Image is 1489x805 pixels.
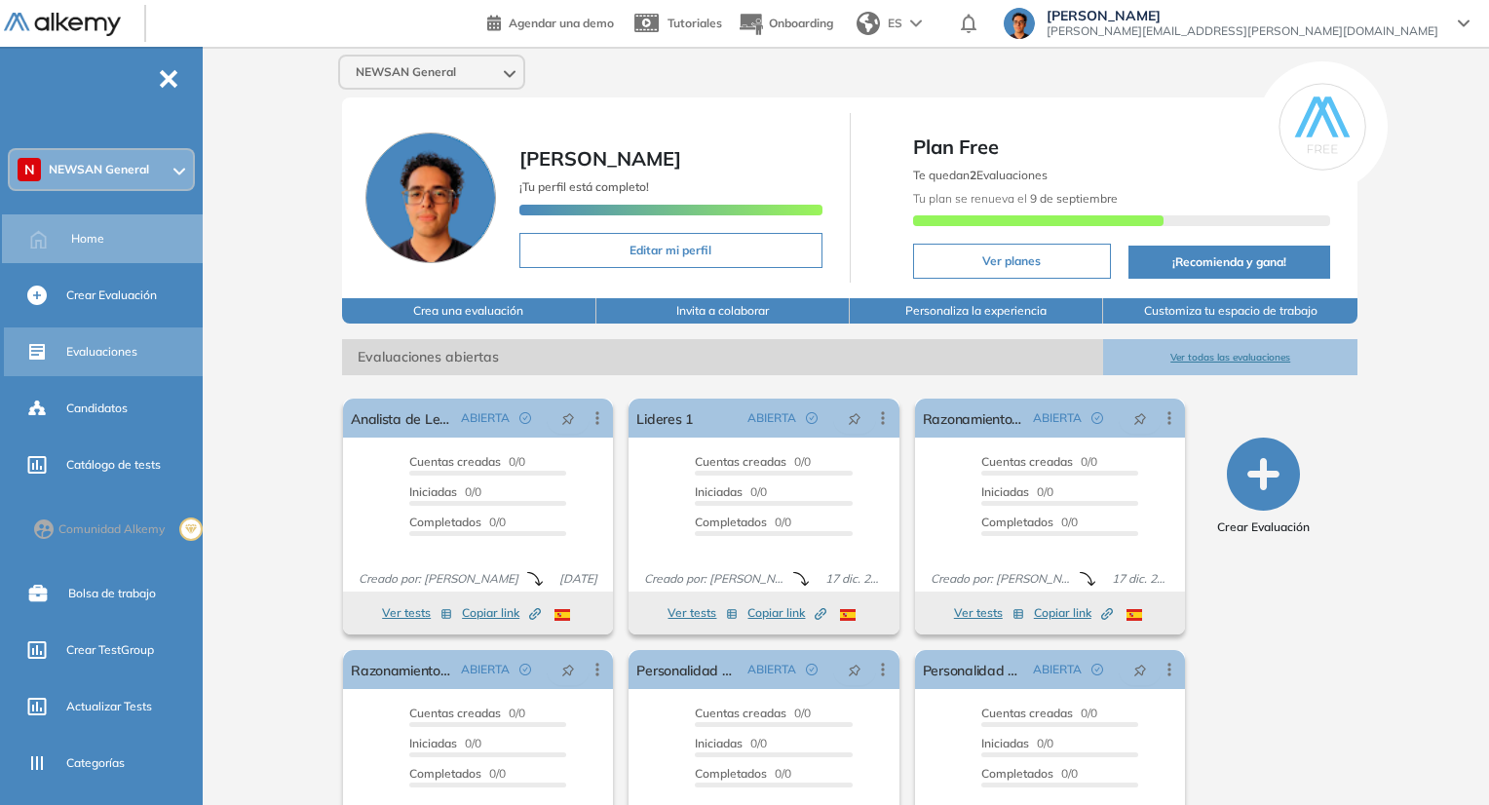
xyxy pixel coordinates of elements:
[954,601,1024,625] button: Ver tests
[409,484,457,499] span: Iniciadas
[487,10,614,33] a: Agendar una demo
[519,233,821,268] button: Editar mi perfil
[923,570,1080,588] span: Creado por: [PERSON_NAME]
[1033,409,1082,427] span: ABIERTA
[910,19,922,27] img: arrow
[1034,601,1113,625] button: Copiar link
[1128,246,1330,279] button: ¡Recomienda y gana!
[636,570,793,588] span: Creado por: [PERSON_NAME]
[695,766,767,781] span: Completados
[382,601,452,625] button: Ver tests
[747,601,826,625] button: Copiar link
[342,298,595,324] button: Crea una evaluación
[913,168,1048,182] span: Te quedan Evaluaciones
[848,662,861,677] span: pushpin
[1133,662,1147,677] span: pushpin
[695,484,743,499] span: Iniciadas
[356,64,456,80] span: NEWSAN General
[462,604,541,622] span: Copiar link
[981,766,1053,781] span: Completados
[848,410,861,426] span: pushpin
[409,736,457,750] span: Iniciadas
[71,230,104,248] span: Home
[461,661,510,678] span: ABIERTA
[695,706,786,720] span: Cuentas creadas
[857,12,880,35] img: world
[1104,570,1177,588] span: 17 dic. 2024
[519,412,531,424] span: check-circle
[913,191,1118,206] span: Tu plan se renueva el
[66,456,161,474] span: Catálogo de tests
[409,454,501,469] span: Cuentas creadas
[1033,661,1082,678] span: ABIERTA
[668,16,722,30] span: Tutoriales
[554,609,570,621] img: ESP
[409,766,481,781] span: Completados
[409,515,481,529] span: Completados
[840,609,856,621] img: ESP
[636,399,693,438] a: Lideres 1
[519,664,531,675] span: check-circle
[596,298,850,324] button: Invita a colaborar
[806,412,818,424] span: check-circle
[409,706,501,720] span: Cuentas creadas
[351,399,453,438] a: Analista de Legales
[409,766,506,781] span: 0/0
[342,339,1103,375] span: Evaluaciones abiertas
[409,736,481,750] span: 0/0
[409,706,525,720] span: 0/0
[49,162,149,177] span: NEWSAN General
[66,698,152,715] span: Actualizar Tests
[1217,518,1310,536] span: Crear Evaluación
[636,650,739,689] a: Personalidad MBTI
[806,664,818,675] span: check-circle
[981,736,1029,750] span: Iniciadas
[981,454,1097,469] span: 0/0
[1047,23,1438,39] span: [PERSON_NAME][EMAIL_ADDRESS][PERSON_NAME][DOMAIN_NAME]
[695,766,791,781] span: 0/0
[409,515,506,529] span: 0/0
[981,454,1073,469] span: Cuentas creadas
[981,484,1053,499] span: 0/0
[1133,410,1147,426] span: pushpin
[561,662,575,677] span: pushpin
[66,343,137,361] span: Evaluaciones
[695,484,767,499] span: 0/0
[695,736,743,750] span: Iniciadas
[850,298,1103,324] button: Personaliza la experiencia
[888,15,902,32] span: ES
[547,402,590,434] button: pushpin
[1091,412,1103,424] span: check-circle
[66,287,157,304] span: Crear Evaluación
[747,604,826,622] span: Copiar link
[1027,191,1118,206] b: 9 de septiembre
[1103,298,1356,324] button: Customiza tu espacio de trabajo
[1217,438,1310,536] button: Crear Evaluación
[1047,8,1438,23] span: [PERSON_NAME]
[68,585,156,602] span: Bolsa de trabajo
[695,454,786,469] span: Cuentas creadas
[833,402,876,434] button: pushpin
[66,641,154,659] span: Crear TestGroup
[409,454,525,469] span: 0/0
[695,736,767,750] span: 0/0
[66,754,125,772] span: Categorías
[1091,664,1103,675] span: check-circle
[519,146,681,171] span: [PERSON_NAME]
[351,570,526,588] span: Creado por: [PERSON_NAME]
[351,650,453,689] a: Razonamiento Lógico Intermedio
[747,661,796,678] span: ABIERTA
[561,410,575,426] span: pushpin
[769,16,833,30] span: Onboarding
[747,409,796,427] span: ABIERTA
[981,515,1078,529] span: 0/0
[4,13,121,37] img: Logo
[981,515,1053,529] span: Completados
[913,133,1330,162] span: Plan Free
[981,736,1053,750] span: 0/0
[913,244,1112,279] button: Ver planes
[1119,402,1162,434] button: pushpin
[738,3,833,45] button: Onboarding
[409,484,481,499] span: 0/0
[695,706,811,720] span: 0/0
